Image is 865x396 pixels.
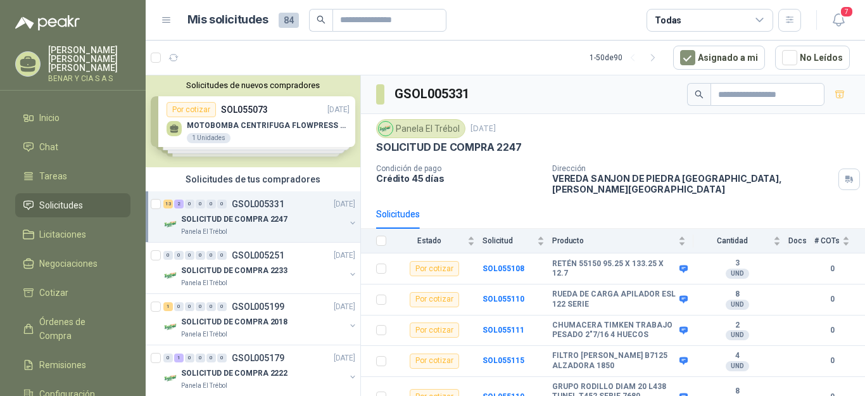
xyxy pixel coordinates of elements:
[163,319,179,335] img: Company Logo
[163,371,179,386] img: Company Logo
[174,251,184,260] div: 0
[181,329,227,340] p: Panela El Trébol
[48,75,130,82] p: BENAR Y CIA S A S
[39,315,118,343] span: Órdenes de Compra
[334,352,355,364] p: [DATE]
[726,300,749,310] div: UND
[39,227,86,241] span: Licitaciones
[726,330,749,340] div: UND
[15,222,130,246] a: Licitaciones
[163,302,173,311] div: 1
[410,323,459,338] div: Por cotizar
[552,164,833,173] p: Dirección
[775,46,850,70] button: No Leídos
[206,251,216,260] div: 0
[196,354,205,362] div: 0
[376,119,465,138] div: Panela El Trébol
[334,301,355,313] p: [DATE]
[146,167,360,191] div: Solicitudes de tus compradores
[726,361,749,371] div: UND
[334,250,355,262] p: [DATE]
[590,48,663,68] div: 1 - 50 de 90
[39,358,86,372] span: Remisiones
[483,356,524,365] b: SOL055115
[814,355,850,367] b: 0
[814,229,865,253] th: # COTs
[693,236,771,245] span: Cantidad
[181,227,227,237] p: Panela El Trébol
[693,290,781,300] b: 8
[483,229,552,253] th: Solicitud
[185,354,194,362] div: 0
[174,354,184,362] div: 1
[15,15,80,30] img: Logo peakr
[163,200,173,208] div: 13
[39,198,83,212] span: Solicitudes
[726,269,749,279] div: UND
[146,75,360,167] div: Solicitudes de nuevos compradoresPor cotizarSOL055073[DATE] MOTOBOMBA CENTRIFUGA FLOWPRESS 1.5HP-...
[232,200,284,208] p: GSOL005331
[174,200,184,208] div: 2
[395,84,471,104] h3: GSOL005331
[163,248,358,288] a: 0 0 0 0 0 0 GSOL005251[DATE] Company LogoSOLICITUD DE COMPRA 2233Panela El Trébol
[185,302,194,311] div: 0
[196,251,205,260] div: 0
[814,293,850,305] b: 0
[655,13,681,27] div: Todas
[334,198,355,210] p: [DATE]
[39,257,98,271] span: Negociaciones
[410,354,459,369] div: Por cotizar
[196,302,205,311] div: 0
[552,173,833,195] p: VEREDA SANJON DE PIEDRA [GEOGRAPHIC_DATA] , [PERSON_NAME][GEOGRAPHIC_DATA]
[552,351,676,371] b: FILTRO [PERSON_NAME] B7125 ALZADORA 1850
[15,135,130,159] a: Chat
[163,196,358,237] a: 13 2 0 0 0 0 GSOL005331[DATE] Company LogoSOLICITUD DE COMPRA 2247Panela El Trébol
[673,46,765,70] button: Asignado a mi
[410,261,459,276] div: Por cotizar
[39,111,60,125] span: Inicio
[39,169,67,183] span: Tareas
[827,9,850,32] button: 7
[410,292,459,307] div: Por cotizar
[693,351,781,361] b: 4
[376,207,420,221] div: Solicitudes
[206,200,216,208] div: 0
[185,200,194,208] div: 0
[379,122,393,136] img: Company Logo
[483,295,524,303] a: SOL055110
[552,321,676,340] b: CHUMACERA TIMKEN TRABAJO PESADO 2"7/16 4 HUECOS
[552,229,693,253] th: Producto
[394,229,483,253] th: Estado
[185,251,194,260] div: 0
[552,236,676,245] span: Producto
[217,251,227,260] div: 0
[163,350,358,391] a: 0 1 0 0 0 0 GSOL005179[DATE] Company LogoSOLICITUD DE COMPRA 2222Panela El Trébol
[181,278,227,288] p: Panela El Trébol
[483,264,524,273] a: SOL055108
[693,321,781,331] b: 2
[39,140,58,154] span: Chat
[163,354,173,362] div: 0
[376,141,522,154] p: SOLICITUD DE COMPRA 2247
[552,290,676,309] b: RUEDA DE CARGA APILADOR ESL 122 SERIE
[552,259,676,279] b: RETÉN 55150 95.25 X 133.25 X 12.7
[15,252,130,276] a: Negociaciones
[232,251,284,260] p: GSOL005251
[181,316,287,328] p: SOLICITUD DE COMPRA 2018
[840,6,854,18] span: 7
[39,286,68,300] span: Cotizar
[279,13,299,28] span: 84
[695,90,704,99] span: search
[187,11,268,29] h1: Mis solicitudes
[693,259,781,269] b: 3
[470,123,496,135] p: [DATE]
[15,353,130,377] a: Remisiones
[15,164,130,188] a: Tareas
[376,173,542,184] p: Crédito 45 días
[206,354,216,362] div: 0
[483,326,524,335] a: SOL055111
[317,15,325,24] span: search
[163,268,179,283] img: Company Logo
